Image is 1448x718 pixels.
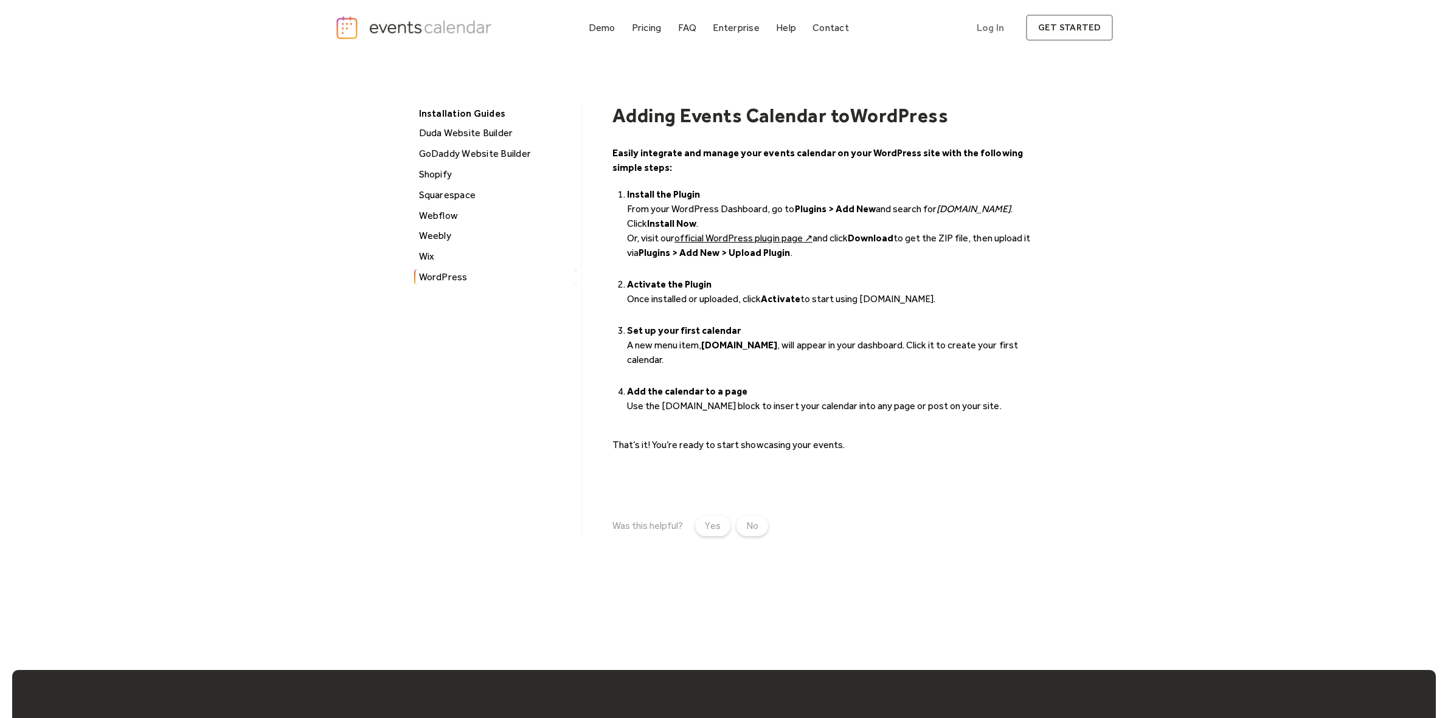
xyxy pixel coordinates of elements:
div: Shopify [415,167,577,182]
div: Enterprise [713,24,759,31]
div: Installation Guides [413,104,575,123]
h1: WordPress [850,104,948,127]
div: Wix [415,249,577,264]
div: Webflow [415,208,577,224]
a: GoDaddy Website Builder [414,146,577,162]
div: Demo [589,24,615,31]
a: No [736,516,768,536]
strong: Set up your first calendar [627,325,741,336]
strong: Plugins > Add New > Upload Plugin [639,247,791,258]
div: GoDaddy Website Builder [415,146,577,162]
a: Contact [808,19,854,36]
strong: [DOMAIN_NAME] [701,339,777,351]
a: WordPress [414,269,577,285]
a: Shopify [414,167,577,182]
div: Duda Website Builder [415,125,577,141]
strong: Install the Plugin [627,188,700,200]
strong: Download [848,232,893,244]
a: Webflow [414,208,577,224]
a: home [335,15,496,40]
a: official WordPress plugin page ↗ [674,232,812,244]
em: [DOMAIN_NAME] [937,203,1011,215]
p: ‍ [612,452,1036,467]
p: That’s it! You’re ready to start showcasing your events. [612,438,1036,452]
div: Squarespace [415,187,577,203]
strong: Install Now [647,218,696,229]
h1: Adding Events Calendar to [612,104,850,127]
strong: Activate the Plugin [627,278,712,290]
div: Weebly [415,228,577,244]
a: FAQ [673,19,702,36]
div: Contact [812,24,849,31]
div: Pricing [632,24,662,31]
strong: Easily integrate and manage your events calendar on your WordPress site with the following simple... [612,147,1023,173]
div: Help [776,24,796,31]
a: Yes [695,516,730,536]
a: Weebly [414,228,577,244]
div: Yes [705,519,721,533]
strong: Activate [761,293,800,305]
a: Log In [965,15,1016,41]
a: Duda Website Builder [414,125,577,141]
li: A new menu item, , will appear in your dashboard. Click it to create your first calendar. ‍ [627,323,1036,382]
a: Enterprise [708,19,764,36]
strong: Add the calendar to a page [627,385,748,397]
div: FAQ [678,24,697,31]
li: Once installed or uploaded, click to start using [DOMAIN_NAME]. ‍ [627,277,1036,321]
div: WordPress [415,269,577,285]
div: No [746,519,758,533]
div: Was this helpful? [612,520,683,531]
a: Squarespace [414,187,577,203]
li: Use the [DOMAIN_NAME] block to insert your calendar into any page or post on your site. ‍ [627,384,1036,428]
li: From your WordPress Dashboard, go to and search for . Click . Or, visit our and click to get the ... [627,187,1036,275]
a: Help [771,19,801,36]
a: Pricing [627,19,667,36]
a: Wix [414,249,577,264]
a: Demo [584,19,620,36]
a: get started [1026,15,1113,41]
strong: Plugins > Add New [795,203,876,215]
